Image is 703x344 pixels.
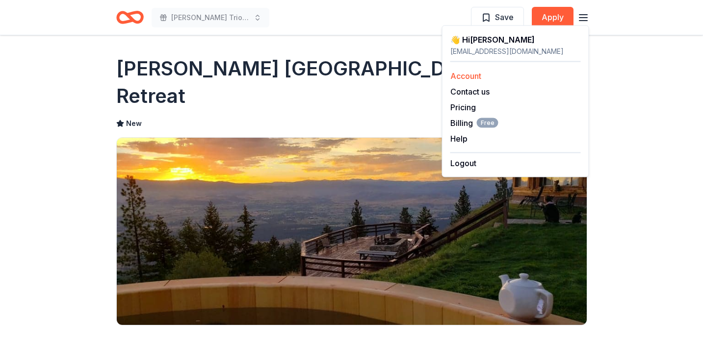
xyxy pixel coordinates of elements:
[116,6,144,29] a: Home
[126,118,142,129] span: New
[450,117,498,129] span: Billing
[116,55,587,110] h1: [PERSON_NAME] [GEOGRAPHIC_DATA] and Retreat
[450,102,476,112] a: Pricing
[532,7,573,28] button: Apply
[450,34,581,46] div: 👋 Hi [PERSON_NAME]
[117,138,587,325] img: Image for Downing Mountain Lodge and Retreat
[450,157,476,169] button: Logout
[152,8,269,27] button: [PERSON_NAME] Trio Launch Party
[471,7,524,28] button: Save
[450,86,490,98] button: Contact us
[450,46,581,57] div: [EMAIL_ADDRESS][DOMAIN_NAME]
[450,71,481,81] a: Account
[171,12,250,24] span: [PERSON_NAME] Trio Launch Party
[477,118,498,128] span: Free
[450,133,468,145] button: Help
[495,11,514,24] span: Save
[450,117,498,129] button: BillingFree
